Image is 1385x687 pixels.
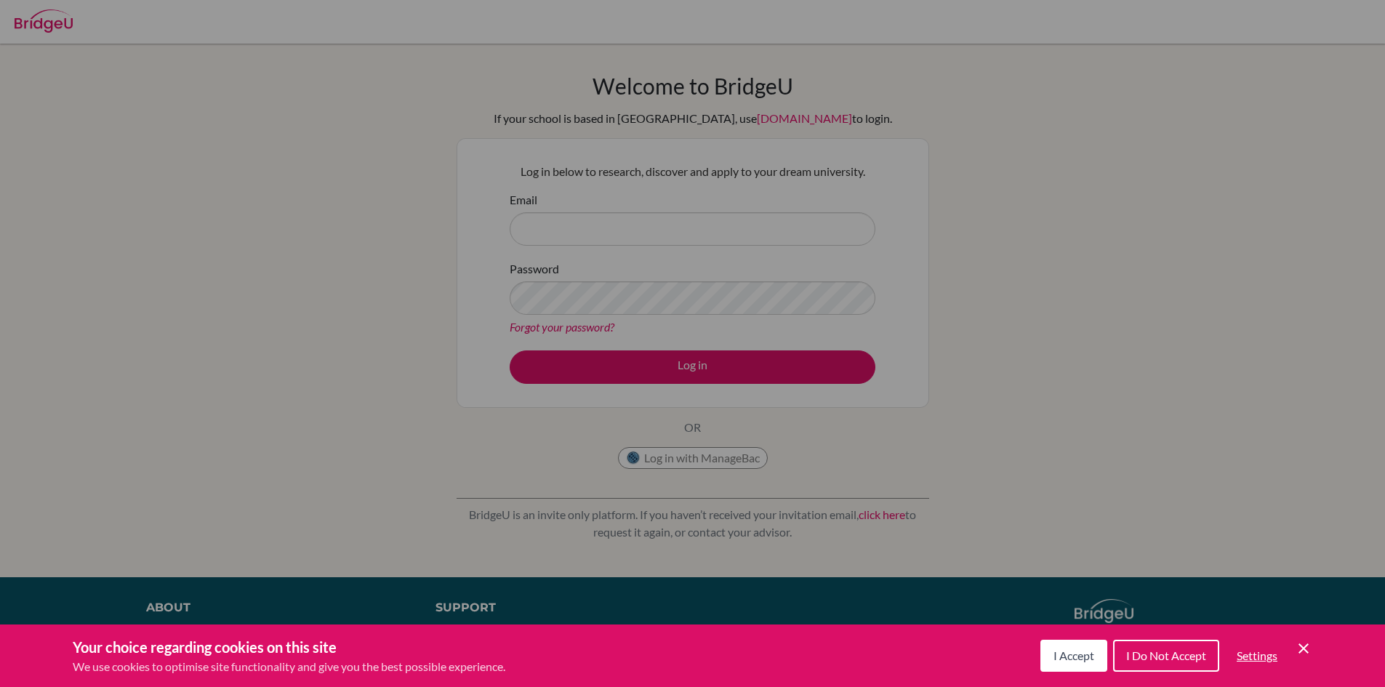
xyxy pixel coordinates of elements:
span: Settings [1237,648,1277,662]
span: I Do Not Accept [1126,648,1206,662]
button: Save and close [1295,640,1312,657]
button: Settings [1225,641,1289,670]
span: I Accept [1053,648,1094,662]
button: I Accept [1040,640,1107,672]
button: I Do Not Accept [1113,640,1219,672]
h3: Your choice regarding cookies on this site [73,636,505,658]
p: We use cookies to optimise site functionality and give you the best possible experience. [73,658,505,675]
